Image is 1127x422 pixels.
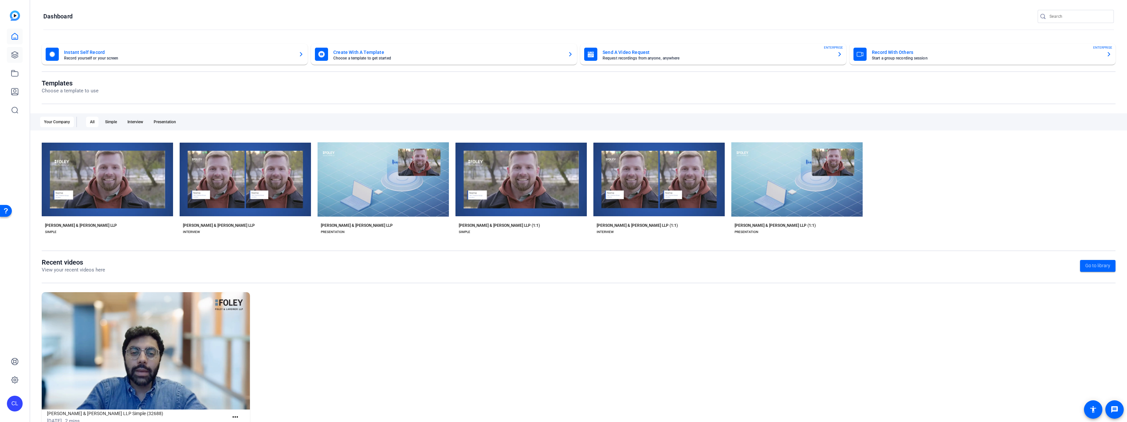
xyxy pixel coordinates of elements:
[64,56,293,60] mat-card-subtitle: Record yourself or your screen
[1085,262,1110,269] span: Go to library
[47,410,229,417] h1: [PERSON_NAME] & [PERSON_NAME] LLP Simple (32688)
[183,229,200,235] div: INTERVIEW
[45,223,117,228] div: [PERSON_NAME] & [PERSON_NAME] LLP
[824,45,843,50] span: ENTERPRISE
[321,229,344,235] div: PRESENTATION
[123,117,147,127] div: Interview
[43,12,73,20] h1: Dashboard
[872,48,1101,56] mat-card-title: Record With Others
[1080,260,1116,272] a: Go to library
[603,48,832,56] mat-card-title: Send A Video Request
[10,11,20,21] img: blue-gradient.svg
[333,48,563,56] mat-card-title: Create With A Template
[1089,406,1097,413] mat-icon: accessibility
[580,44,846,65] button: Send A Video RequestRequest recordings from anyone, anywhereENTERPRISE
[150,117,180,127] div: Presentation
[40,117,74,127] div: Your Company
[735,229,758,235] div: PRESENTATION
[321,223,393,228] div: [PERSON_NAME] & [PERSON_NAME] LLP
[42,44,308,65] button: Instant Self RecordRecord yourself or your screen
[42,87,99,95] p: Choose a template to use
[1093,45,1112,50] span: ENTERPRISE
[597,229,614,235] div: INTERVIEW
[850,44,1116,65] button: Record With OthersStart a group recording sessionENTERPRISE
[735,223,816,228] div: [PERSON_NAME] & [PERSON_NAME] LLP (1:1)
[42,79,99,87] h1: Templates
[183,223,255,228] div: [PERSON_NAME] & [PERSON_NAME] LLP
[603,56,832,60] mat-card-subtitle: Request recordings from anyone, anywhere
[459,223,540,228] div: [PERSON_NAME] & [PERSON_NAME] LLP (1:1)
[597,223,678,228] div: [PERSON_NAME] & [PERSON_NAME] LLP (1:1)
[231,413,239,421] mat-icon: more_horiz
[42,292,250,410] img: Foley & Lardner LLP Simple (32688)
[42,258,105,266] h1: Recent videos
[333,56,563,60] mat-card-subtitle: Choose a template to get started
[1111,406,1118,413] mat-icon: message
[42,266,105,274] p: View your recent videos here
[86,117,99,127] div: All
[45,229,56,235] div: SIMPLE
[64,48,293,56] mat-card-title: Instant Self Record
[459,229,470,235] div: SIMPLE
[7,396,23,411] div: CL
[101,117,121,127] div: Simple
[1050,12,1109,20] input: Search
[311,44,577,65] button: Create With A TemplateChoose a template to get started
[872,56,1101,60] mat-card-subtitle: Start a group recording session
